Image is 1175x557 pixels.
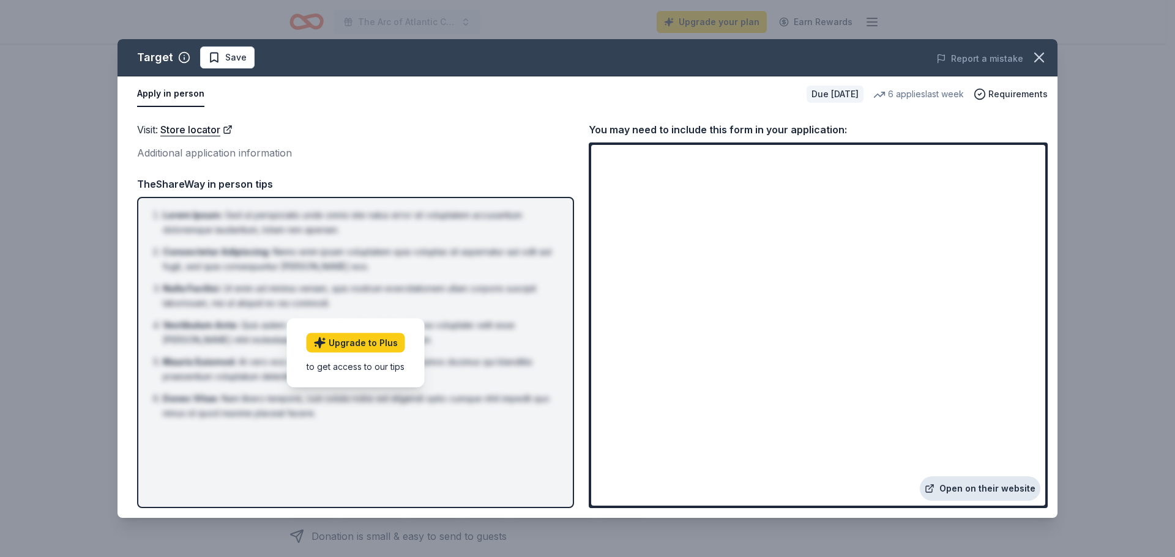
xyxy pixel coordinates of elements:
[163,355,556,384] li: At vero eos et accusamus et iusto odio dignissimos ducimus qui blanditiis praesentium voluptatum ...
[936,51,1023,66] button: Report a mistake
[200,46,255,68] button: Save
[163,246,270,257] span: Consectetur Adipiscing :
[988,87,1048,101] span: Requirements
[807,86,864,103] div: Due [DATE]
[137,176,574,192] div: TheShareWay in person tips
[163,245,556,274] li: Nemo enim ipsam voluptatem quia voluptas sit aspernatur aut odit aut fugit, sed quia consequuntur...
[163,210,223,220] span: Lorem Ipsum :
[163,281,556,311] li: Ut enim ad minima veniam, quis nostrum exercitationem ullam corporis suscipit laboriosam, nisi ut...
[225,50,247,65] span: Save
[163,318,556,347] li: Quis autem vel eum iure reprehenderit qui in ea voluptate velit esse [PERSON_NAME] nihil molestia...
[920,476,1040,501] a: Open on their website
[137,81,204,107] button: Apply in person
[163,356,236,367] span: Mauris Euismod :
[137,145,574,161] div: Additional application information
[137,122,574,138] div: Visit :
[137,48,173,67] div: Target
[307,333,405,352] a: Upgrade to Plus
[163,391,556,421] li: Nam libero tempore, cum soluta nobis est eligendi optio cumque nihil impedit quo minus id quod ma...
[163,208,556,237] li: Sed ut perspiciatis unde omnis iste natus error sit voluptatem accusantium doloremque laudantium,...
[163,283,221,293] span: Nulla Facilisi :
[974,87,1048,101] button: Requirements
[589,122,1048,138] div: You may need to include this form in your application:
[163,320,239,330] span: Vestibulum Ante :
[160,122,233,138] a: Store locator
[307,360,405,372] div: to get access to our tips
[873,87,964,101] div: 6 applies last week
[163,393,219,404] span: Donec Vitae :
